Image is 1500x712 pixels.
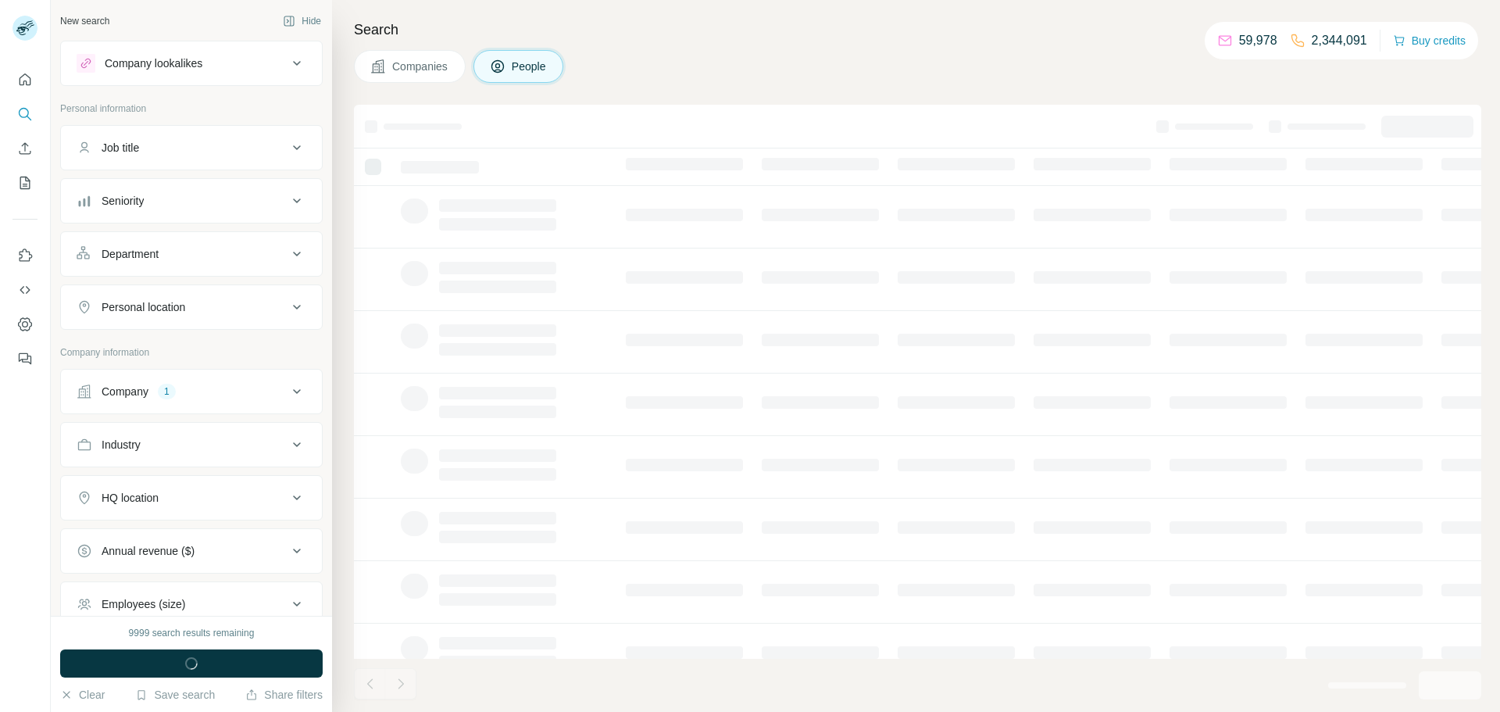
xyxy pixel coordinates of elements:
[61,235,322,273] button: Department
[61,45,322,82] button: Company lookalikes
[102,490,159,506] div: HQ location
[61,479,322,517] button: HQ location
[102,384,148,399] div: Company
[1239,31,1277,50] p: 59,978
[102,543,195,559] div: Annual revenue ($)
[129,626,255,640] div: 9999 search results remaining
[12,310,37,338] button: Dashboard
[102,246,159,262] div: Department
[158,385,176,399] div: 1
[102,299,185,315] div: Personal location
[354,19,1481,41] h4: Search
[272,9,332,33] button: Hide
[12,242,37,270] button: Use Surfe on LinkedIn
[102,437,141,453] div: Industry
[1393,30,1466,52] button: Buy credits
[61,532,322,570] button: Annual revenue ($)
[102,140,139,156] div: Job title
[61,182,322,220] button: Seniority
[105,55,202,71] div: Company lookalikes
[12,345,37,373] button: Feedback
[60,345,323,360] p: Company information
[61,373,322,410] button: Company1
[12,169,37,197] button: My lists
[12,100,37,128] button: Search
[1312,31,1367,50] p: 2,344,091
[512,59,548,74] span: People
[102,596,185,612] div: Employees (size)
[61,288,322,326] button: Personal location
[12,66,37,94] button: Quick start
[60,102,323,116] p: Personal information
[61,426,322,463] button: Industry
[12,276,37,304] button: Use Surfe API
[102,193,144,209] div: Seniority
[61,585,322,623] button: Employees (size)
[12,134,37,163] button: Enrich CSV
[61,129,322,166] button: Job title
[392,59,449,74] span: Companies
[245,687,323,703] button: Share filters
[135,687,215,703] button: Save search
[60,687,105,703] button: Clear
[60,14,109,28] div: New search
